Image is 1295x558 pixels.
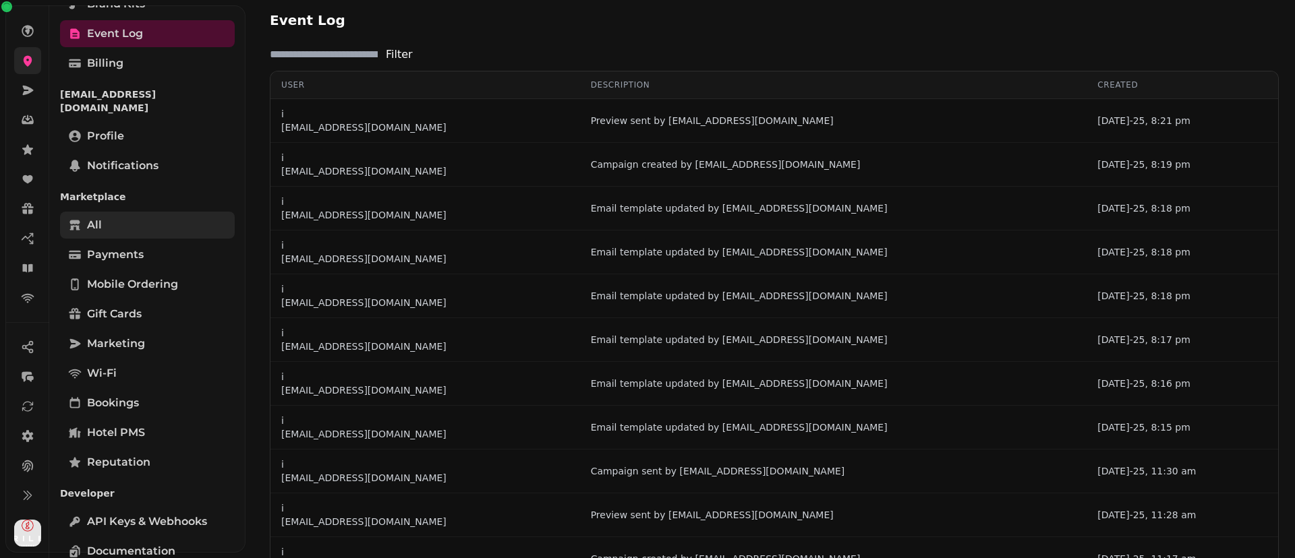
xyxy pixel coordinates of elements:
p: [EMAIL_ADDRESS][DOMAIN_NAME] [281,296,447,309]
a: Profile [60,123,235,150]
a: Marketing [60,330,235,357]
p: [EMAIL_ADDRESS][DOMAIN_NAME] [281,515,447,528]
a: Notifications [60,152,235,179]
p: Email template updated by [EMAIL_ADDRESS][DOMAIN_NAME] [591,333,888,346]
img: User avatar [14,520,41,547]
span: Profile [87,128,124,144]
p: [EMAIL_ADDRESS][DOMAIN_NAME] [281,252,447,266]
div: [DATE]-25, 11:28 am [1097,508,1267,522]
span: Notifications [87,158,159,174]
p: Email template updated by [EMAIL_ADDRESS][DOMAIN_NAME] [591,289,888,303]
span: Payments [87,247,144,263]
div: User [281,80,569,90]
div: [DATE]-25, 11:30 am [1097,464,1267,478]
a: Bookings [60,390,235,416]
span: Marketing [87,336,145,352]
a: Event log [60,20,235,47]
div: Created [1097,80,1267,90]
p: [EMAIL_ADDRESS][DOMAIN_NAME] [281,427,447,441]
p: Marketplace [60,185,235,209]
div: [DATE]-25, 8:18 pm [1097,289,1267,303]
a: Billing [60,50,235,77]
p: [EMAIL_ADDRESS][DOMAIN_NAME] [281,121,447,134]
p: [EMAIL_ADDRESS][DOMAIN_NAME] [281,471,447,485]
p: Email template updated by [EMAIL_ADDRESS][DOMAIN_NAME] [591,245,888,259]
span: Hotel PMS [87,425,145,441]
a: Payments [60,241,235,268]
div: info@grillesteakhouse.co.uk [281,282,447,296]
div: info@grillesteakhouse.co.uk [281,326,447,340]
span: Mobile ordering [87,276,178,292]
div: Description [591,80,1076,90]
button: User avatar [11,520,44,547]
div: [DATE]-25, 8:21 pm [1097,114,1267,127]
a: Mobile ordering [60,271,235,298]
div: info@grillesteakhouse.co.uk [281,195,447,208]
p: Preview sent by [EMAIL_ADDRESS][DOMAIN_NAME] [591,114,834,127]
span: Gift cards [87,306,142,322]
span: Wi-Fi [87,365,117,381]
span: Event log [87,26,143,42]
a: Gift cards [60,301,235,328]
p: Preview sent by [EMAIL_ADDRESS][DOMAIN_NAME] [591,508,834,522]
div: info@grillesteakhouse.co.uk [281,501,447,515]
div: [DATE]-25, 8:18 pm [1097,201,1267,215]
div: info@grillesteakhouse.co.uk [281,458,447,471]
span: All [87,217,102,233]
h2: Event Log [270,11,529,30]
div: [DATE]-25, 8:17 pm [1097,333,1267,346]
span: Bookings [87,395,139,411]
p: [EMAIL_ADDRESS][DOMAIN_NAME] [60,82,235,120]
p: Campaign sent by [EMAIL_ADDRESS][DOMAIN_NAME] [591,464,845,478]
div: info@grillesteakhouse.co.uk [281,151,447,164]
p: [EMAIL_ADDRESS][DOMAIN_NAME] [281,208,447,222]
div: info@grillesteakhouse.co.uk [281,239,447,252]
p: [EMAIL_ADDRESS][DOMAIN_NAME] [281,340,447,353]
p: Campaign created by [EMAIL_ADDRESS][DOMAIN_NAME] [591,158,861,171]
p: [EMAIL_ADDRESS][DOMAIN_NAME] [281,164,447,178]
button: Filter [386,46,413,63]
a: Reputation [60,449,235,476]
p: Email template updated by [EMAIL_ADDRESS][DOMAIN_NAME] [591,201,888,215]
span: Billing [87,55,123,71]
a: API keys & webhooks [60,508,235,535]
p: Developer [60,481,235,505]
div: info@grillesteakhouse.co.uk [281,107,447,121]
a: Hotel PMS [60,419,235,446]
p: [EMAIL_ADDRESS][DOMAIN_NAME] [281,383,447,397]
span: Reputation [87,454,150,470]
div: info@grillesteakhouse.co.uk [281,370,447,383]
span: API keys & webhooks [87,514,207,530]
div: [DATE]-25, 8:18 pm [1097,245,1267,259]
div: [DATE]-25, 8:16 pm [1097,377,1267,390]
div: [DATE]-25, 8:19 pm [1097,158,1267,171]
p: Email template updated by [EMAIL_ADDRESS][DOMAIN_NAME] [591,377,888,390]
a: Wi-Fi [60,360,235,387]
p: Email template updated by [EMAIL_ADDRESS][DOMAIN_NAME] [591,421,888,434]
a: All [60,212,235,239]
div: [DATE]-25, 8:15 pm [1097,421,1267,434]
div: info@grillesteakhouse.co.uk [281,414,447,427]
